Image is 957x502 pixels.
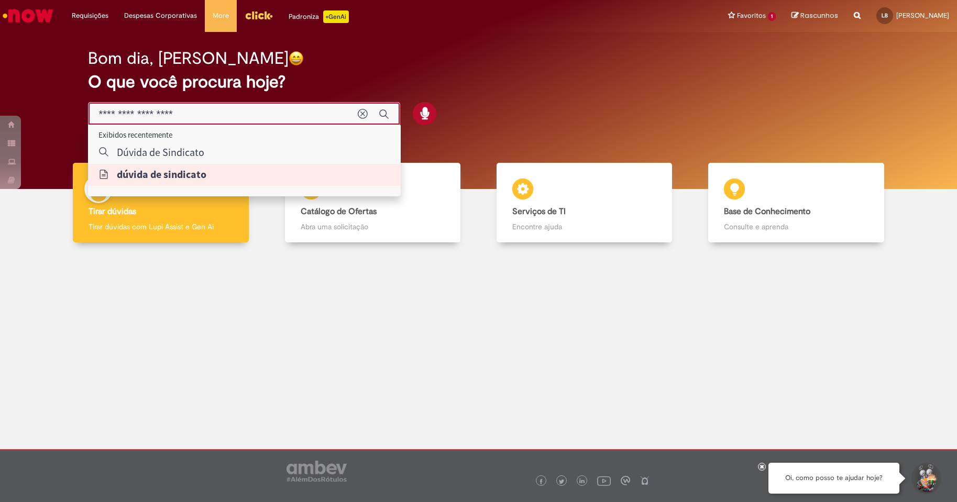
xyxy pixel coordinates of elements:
p: Tirar dúvidas com Lupi Assist e Gen Ai [89,221,233,232]
img: logo_footer_linkedin.png [579,478,585,485]
img: logo_footer_naosei.png [640,476,650,485]
b: Catálogo de Ofertas [301,206,377,217]
span: Favoritos [737,10,766,21]
img: logo_footer_youtube.png [597,474,611,487]
a: Catálogo de Ofertas Abra uma solicitação [267,163,478,243]
span: Requisições [72,10,108,21]
h2: O que você procura hoje? [88,73,870,91]
img: click_logo_yellow_360x200.png [245,7,273,23]
img: happy-face.png [289,51,304,66]
p: Encontre ajuda [512,221,657,232]
img: ServiceNow [1,5,55,26]
h2: Bom dia, [PERSON_NAME] [88,49,289,68]
b: Serviços de TI [512,206,566,217]
a: Base de Conhecimento Consulte e aprenda [690,163,902,243]
div: Oi, como posso te ajudar hoje? [768,463,899,494]
b: Tirar dúvidas [89,206,136,217]
img: logo_footer_workplace.png [621,476,630,485]
span: Rascunhos [800,10,838,20]
span: LB [882,12,888,19]
img: logo_footer_twitter.png [559,479,564,484]
p: +GenAi [323,10,349,23]
span: [PERSON_NAME] [896,11,949,20]
div: Padroniza [289,10,349,23]
img: logo_footer_ambev_rotulo_gray.png [287,461,347,482]
span: 1 [768,12,776,21]
span: Despesas Corporativas [124,10,197,21]
span: More [213,10,229,21]
a: Serviços de TI Encontre ajuda [479,163,690,243]
p: Abra uma solicitação [301,221,445,232]
button: Iniciar Conversa de Suporte [910,463,941,494]
b: Base de Conhecimento [724,206,810,217]
a: Rascunhos [791,11,838,21]
p: Consulte e aprenda [724,221,868,232]
a: Tirar dúvidas Tirar dúvidas com Lupi Assist e Gen Ai [55,163,267,243]
img: logo_footer_facebook.png [538,479,544,484]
